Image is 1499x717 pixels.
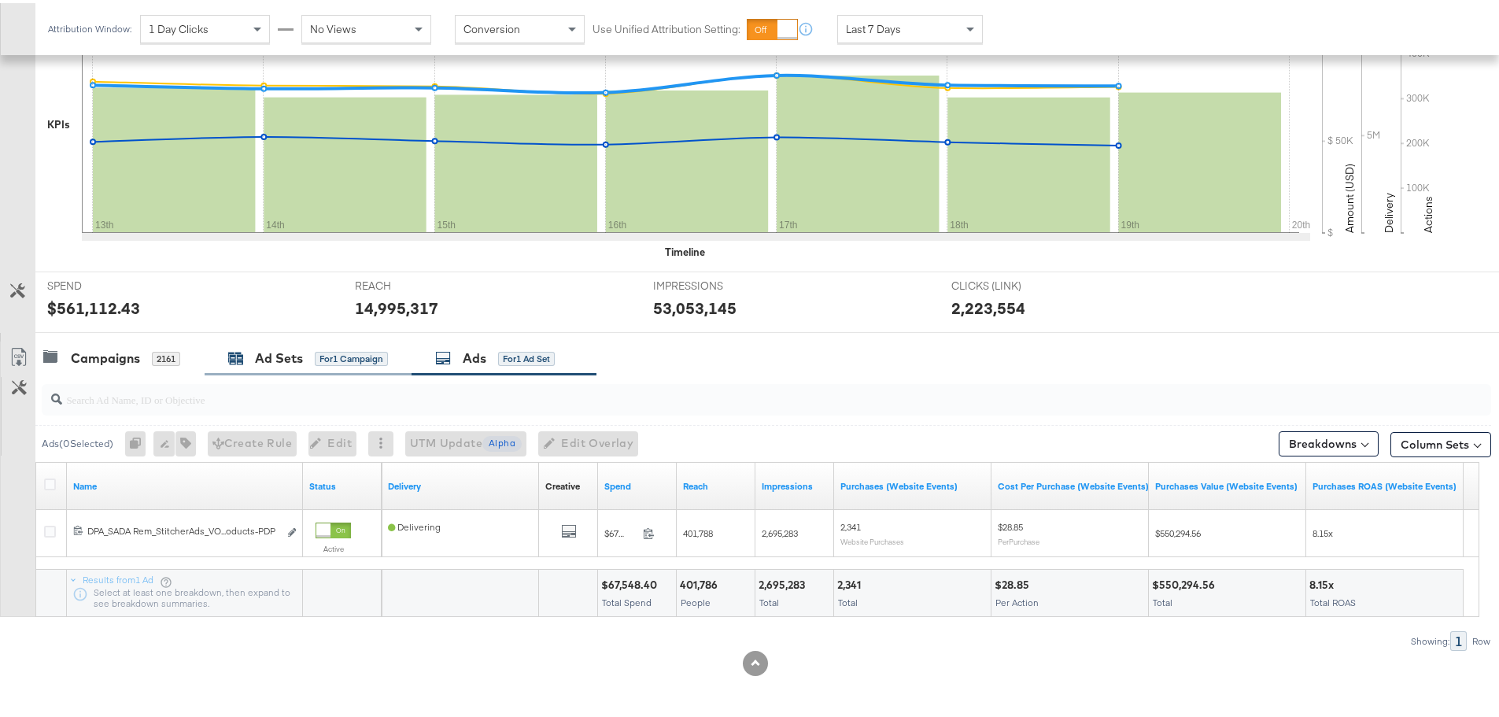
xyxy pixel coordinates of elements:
[125,428,153,453] div: 0
[62,375,1358,405] input: Search Ad Name, ID or Objective
[1313,477,1457,490] a: The total value of the purchase actions divided by spend tracked by your Custom Audience pixel on...
[315,349,388,363] div: for 1 Campaign
[653,294,737,316] div: 53,053,145
[1390,429,1491,454] button: Column Sets
[87,522,279,534] div: DPA_SADA Rem_StitcherAds_VO...oducts-PDP
[601,575,662,589] div: $67,548.40
[545,477,580,490] a: Shows the creative associated with your ad.
[255,346,303,364] div: Ad Sets
[838,593,858,605] span: Total
[355,294,438,316] div: 14,995,317
[1153,593,1172,605] span: Total
[1410,633,1450,644] div: Showing:
[1310,593,1356,605] span: Total ROAS
[1155,477,1300,490] a: The total value of the purchase actions tracked by your Custom Audience pixel on your website aft...
[1342,161,1357,230] text: Amount (USD)
[73,477,297,490] a: Ad Name.
[762,524,798,536] span: 2,695,283
[840,518,861,530] span: 2,341
[683,477,749,490] a: The number of people your ad was served to.
[762,477,828,490] a: The number of times your ad was served. On mobile apps an ad is counted as served the first time ...
[388,477,533,490] a: Reflects the ability of your Ad to achieve delivery.
[463,346,486,364] div: Ads
[593,19,740,34] label: Use Unified Attribution Setting:
[355,275,473,290] span: REACH
[498,349,555,363] div: for 1 Ad Set
[152,349,180,363] div: 2161
[1382,190,1396,230] text: Delivery
[998,534,1039,543] sub: Per Purchase
[602,593,652,605] span: Total Spend
[665,242,705,257] div: Timeline
[998,518,1023,530] span: $28.85
[998,477,1149,490] a: The average cost for each purchase tracked by your Custom Audience pixel on your website after pe...
[47,275,165,290] span: SPEND
[840,534,904,543] sub: Website Purchases
[316,541,351,551] label: Active
[683,524,713,536] span: 401,788
[680,575,722,589] div: 401,786
[545,477,580,490] div: Creative
[951,275,1069,290] span: CLICKS (LINK)
[309,477,375,490] a: Shows the current state of your Ad.
[47,294,140,316] div: $561,112.43
[388,518,441,530] span: Delivering
[47,20,132,31] div: Attribution Window:
[995,575,1034,589] div: $28.85
[42,434,113,448] div: Ads ( 0 Selected)
[149,19,209,33] span: 1 Day Clicks
[759,593,779,605] span: Total
[1152,575,1220,589] div: $550,294.56
[1450,628,1467,648] div: 1
[1421,193,1435,230] text: Actions
[1309,575,1338,589] div: 8.15x
[759,575,810,589] div: 2,695,283
[47,114,70,129] div: KPIs
[951,294,1025,316] div: 2,223,554
[995,593,1039,605] span: Per Action
[840,477,985,490] a: The number of times a purchase was made tracked by your Custom Audience pixel on your website aft...
[463,19,520,33] span: Conversion
[1155,524,1201,536] span: $550,294.56
[604,524,637,536] span: $67,548.40
[604,477,670,490] a: The total amount spent to date.
[653,275,771,290] span: IMPRESSIONS
[310,19,356,33] span: No Views
[837,575,866,589] div: 2,341
[1313,524,1333,536] span: 8.15x
[1279,428,1379,453] button: Breakdowns
[71,346,140,364] div: Campaigns
[1471,633,1491,644] div: Row
[846,19,901,33] span: Last 7 Days
[681,593,711,605] span: People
